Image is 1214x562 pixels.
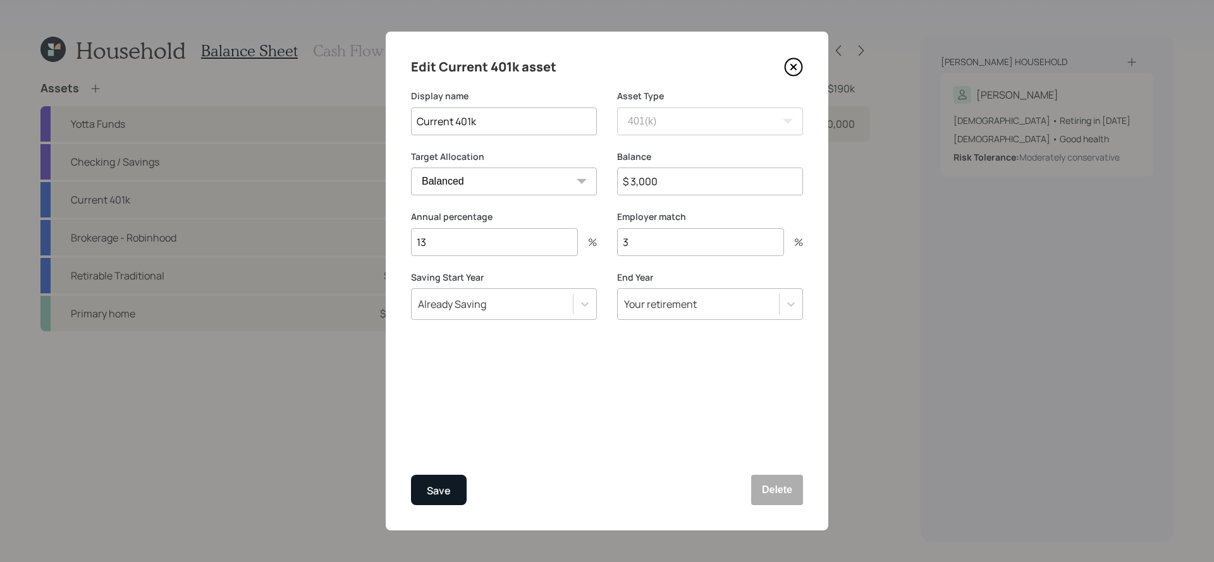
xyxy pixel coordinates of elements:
[411,475,467,505] button: Save
[784,237,803,247] div: %
[411,150,597,163] label: Target Allocation
[411,211,597,223] label: Annual percentage
[411,90,597,102] label: Display name
[617,150,803,163] label: Balance
[624,297,697,311] div: Your retirement
[617,271,803,284] label: End Year
[411,57,556,77] h4: Edit Current 401k asset
[751,475,803,505] button: Delete
[617,90,803,102] label: Asset Type
[418,297,486,311] div: Already Saving
[427,482,451,499] div: Save
[411,271,597,284] label: Saving Start Year
[578,237,597,247] div: %
[617,211,803,223] label: Employer match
